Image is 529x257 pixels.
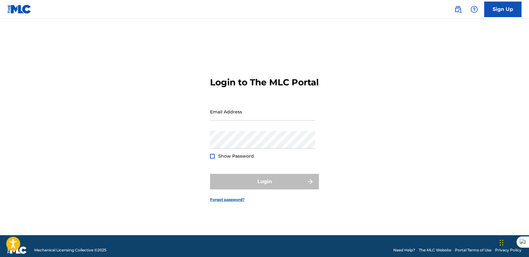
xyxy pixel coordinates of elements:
a: Sign Up [484,2,522,17]
a: Forgot password? [210,197,245,202]
a: Need Help? [393,247,415,253]
img: search [454,6,462,13]
span: Mechanical Licensing Collective © 2025 [34,247,106,253]
a: Privacy Policy [495,247,522,253]
a: The MLC Website [419,247,451,253]
a: Portal Terms of Use [455,247,491,253]
div: Help [468,3,480,16]
div: Drag [500,233,503,252]
img: help [470,6,478,13]
img: MLC Logo [7,5,31,14]
h3: Login to The MLC Portal [210,77,319,88]
img: logo [7,246,27,254]
span: Show Password [218,153,254,159]
a: Public Search [452,3,464,16]
iframe: Chat Widget [498,227,529,257]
